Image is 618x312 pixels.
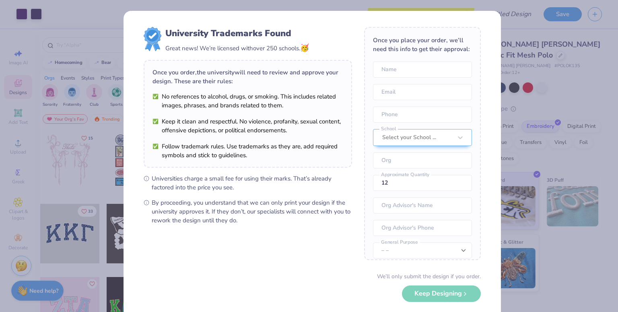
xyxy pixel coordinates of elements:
div: Once you place your order, we’ll need this info to get their approval: [373,36,472,53]
input: Org Advisor's Phone [373,220,472,236]
div: University Trademarks Found [165,27,309,40]
img: license-marks-badge.png [144,27,161,51]
input: Phone [373,107,472,123]
div: Once you order, the university will need to review and approve your design. These are their rules: [152,68,343,86]
li: Follow trademark rules. Use trademarks as they are, add required symbols and stick to guidelines. [152,142,343,160]
span: Universities charge a small fee for using their marks. That’s already factored into the price you... [152,174,352,192]
div: We’ll only submit the design if you order. [377,272,481,281]
li: No references to alcohol, drugs, or smoking. This includes related images, phrases, and brands re... [152,92,343,110]
li: Keep it clean and respectful. No violence, profanity, sexual content, offensive depictions, or po... [152,117,343,135]
span: By proceeding, you understand that we can only print your design if the university approves it. I... [152,198,352,225]
input: Org Advisor's Name [373,197,472,213]
input: Org [373,152,472,168]
span: 🥳 [300,43,309,53]
input: Name [373,62,472,78]
input: Approximate Quantity [373,175,472,191]
input: Email [373,84,472,100]
div: Great news! We’re licensed with over 250 schools. [165,43,309,53]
